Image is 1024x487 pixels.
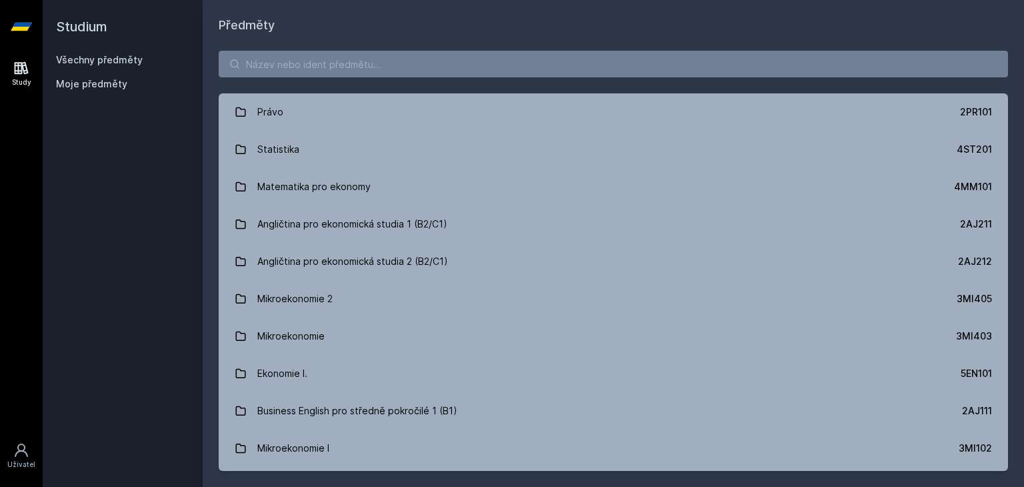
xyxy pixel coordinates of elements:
[962,404,992,418] div: 2AJ111
[3,436,40,476] a: Uživatel
[219,280,1008,318] a: Mikroekonomie 2 3MI405
[959,442,992,455] div: 3MI102
[257,435,329,462] div: Mikroekonomie I
[257,360,307,387] div: Ekonomie I.
[219,243,1008,280] a: Angličtina pro ekonomická studia 2 (B2/C1) 2AJ212
[219,168,1008,205] a: Matematika pro ekonomy 4MM101
[257,173,371,200] div: Matematika pro ekonomy
[257,248,448,275] div: Angličtina pro ekonomická studia 2 (B2/C1)
[7,460,35,470] div: Uživatel
[219,355,1008,392] a: Ekonomie I. 5EN101
[219,430,1008,467] a: Mikroekonomie I 3MI102
[257,99,283,125] div: Právo
[219,131,1008,168] a: Statistika 4ST201
[219,318,1008,355] a: Mikroekonomie 3MI403
[219,392,1008,430] a: Business English pro středně pokročilé 1 (B1) 2AJ111
[219,205,1008,243] a: Angličtina pro ekonomická studia 1 (B2/C1) 2AJ211
[958,255,992,268] div: 2AJ212
[56,77,127,91] span: Moje předměty
[56,54,143,65] a: Všechny předměty
[219,93,1008,131] a: Právo 2PR101
[219,51,1008,77] input: Název nebo ident předmětu…
[257,286,333,312] div: Mikroekonomie 2
[954,180,992,193] div: 4MM101
[219,16,1008,35] h1: Předměty
[257,398,457,424] div: Business English pro středně pokročilé 1 (B1)
[3,53,40,94] a: Study
[257,323,325,350] div: Mikroekonomie
[957,143,992,156] div: 4ST201
[257,136,299,163] div: Statistika
[257,211,447,237] div: Angličtina pro ekonomická studia 1 (B2/C1)
[960,217,992,231] div: 2AJ211
[956,330,992,343] div: 3MI403
[960,105,992,119] div: 2PR101
[957,292,992,306] div: 3MI405
[961,367,992,380] div: 5EN101
[12,77,31,87] div: Study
